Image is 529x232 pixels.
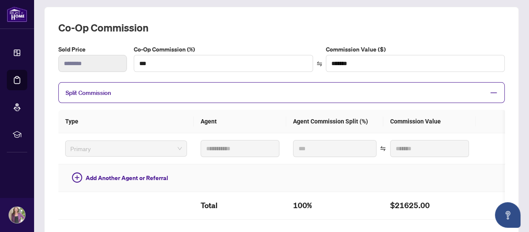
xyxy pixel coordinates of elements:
span: plus-circle [72,172,82,183]
span: swap [380,146,386,152]
div: Split Commission [58,82,505,103]
span: Add Another Agent or Referral [86,173,168,183]
th: Agent [194,110,286,133]
th: Agent Commission Split (%) [286,110,383,133]
th: Commission Value [383,110,476,133]
img: logo [7,6,27,22]
button: Add Another Agent or Referral [65,171,175,185]
span: swap [316,61,322,67]
label: Commission Value ($) [326,45,505,54]
button: Open asap [495,202,520,228]
h2: Total [201,199,279,212]
th: Type [58,110,194,133]
span: Split Commission [66,89,111,97]
label: Co-Op Commission (%) [134,45,313,54]
span: Primary [70,142,182,155]
label: Sold Price [58,45,127,54]
span: minus [490,89,497,97]
h2: $21625.00 [390,199,469,212]
img: Profile Icon [9,207,25,223]
h2: Co-op Commission [58,21,505,34]
h2: 100% [293,199,377,212]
